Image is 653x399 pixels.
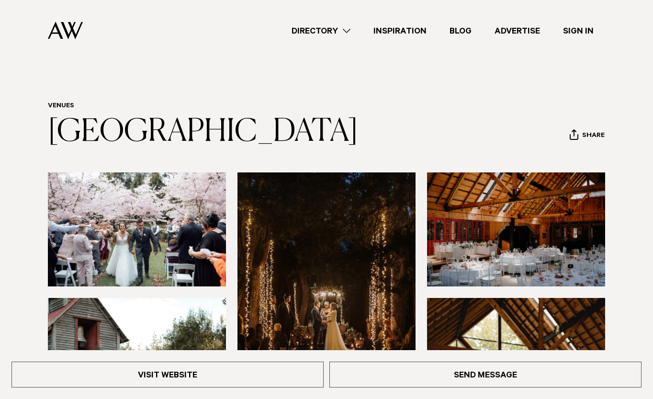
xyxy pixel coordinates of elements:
[362,24,438,37] a: Inspiration
[329,362,642,388] a: Send Message
[280,24,362,37] a: Directory
[552,24,605,37] a: Sign In
[48,22,83,39] img: Auckland Weddings Logo
[569,129,605,143] button: Share
[48,117,358,148] a: [GEOGRAPHIC_DATA]
[582,132,605,141] span: Share
[427,172,605,286] img: rustic barn wedding venue auckland
[48,103,74,110] a: Venues
[48,172,226,286] img: cherry blossoms ceremony auckland
[438,24,483,37] a: Blog
[483,24,552,37] a: Advertise
[11,362,324,388] a: Visit Website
